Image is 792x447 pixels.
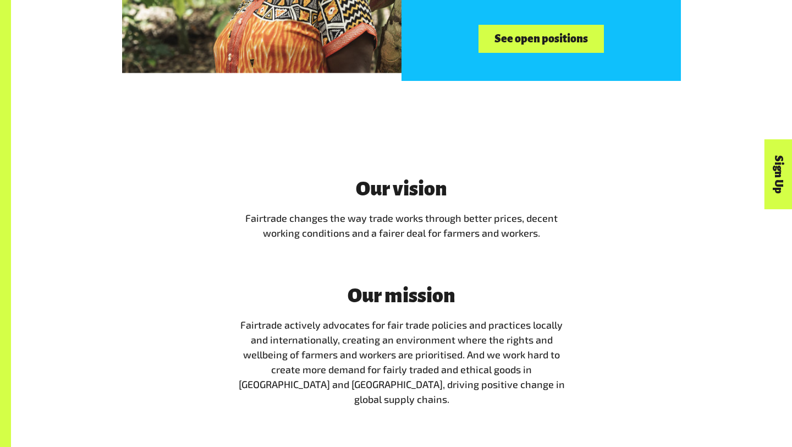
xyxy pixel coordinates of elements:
h3: Our vision [237,178,566,200]
span: Fairtrade actively advocates for fair trade policies and practices locally and internationally, c... [239,319,565,405]
span: Fairtrade changes the way trade works through better prices, decent working conditions and a fair... [245,212,558,239]
a: See open positions [479,25,603,53]
h3: Our mission [237,285,566,307]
